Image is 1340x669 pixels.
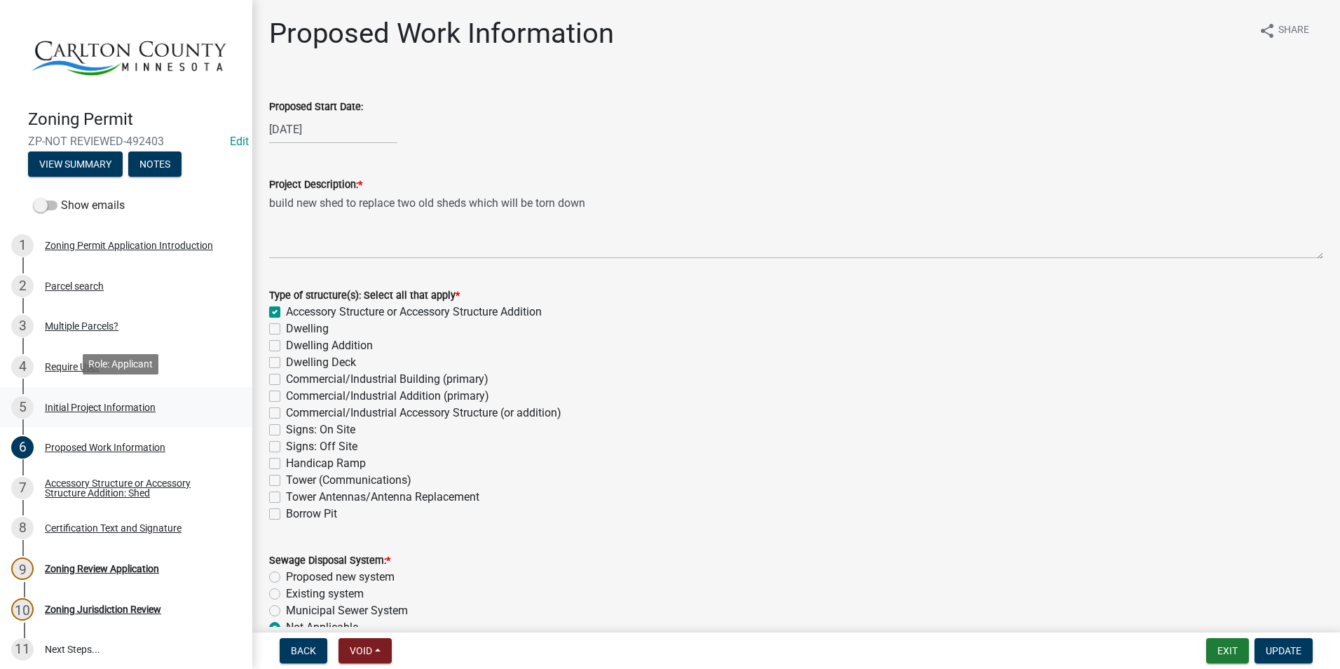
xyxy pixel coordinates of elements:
label: Dwelling [286,320,329,337]
label: Commercial/Industrial Building (primary) [286,371,488,388]
div: 5 [11,396,34,419]
wm-modal-confirm: Summary [28,160,123,171]
div: 6 [11,436,34,459]
div: Zoning Jurisdiction Review [45,604,161,614]
i: share [1259,22,1276,39]
label: Commercial/Industrial Accessory Structure (or addition) [286,405,561,421]
h1: Proposed Work Information [269,17,614,50]
span: Update [1266,645,1301,656]
label: Not Applicable [286,619,358,636]
label: Handicap Ramp [286,455,366,472]
span: Void [350,645,372,656]
button: Back [280,638,327,663]
div: Require User [45,362,100,372]
div: Certification Text and Signature [45,523,182,533]
div: Role: Applicant [83,354,158,374]
div: 11 [11,638,34,661]
label: Municipal Sewer System [286,602,408,619]
label: Commercial/Industrial Addition (primary) [286,388,489,405]
label: Sewage Disposal System: [269,556,390,566]
h4: Zoning Permit [28,109,241,130]
label: Show emails [34,197,125,214]
div: 8 [11,517,34,539]
wm-modal-confirm: Notes [128,160,182,171]
label: Dwelling Addition [286,337,373,354]
div: Multiple Parcels? [45,321,118,331]
div: Accessory Structure or Accessory Structure Addition: Shed [45,478,230,498]
label: Existing system [286,586,364,602]
div: 1 [11,234,34,257]
label: Tower Antennas/Antenna Replacement [286,489,479,506]
label: Proposed new system [286,569,395,586]
div: Zoning Permit Application Introduction [45,241,213,250]
div: Zoning Review Application [45,564,159,574]
label: Tower (Communications) [286,472,411,489]
div: 4 [11,356,34,378]
label: Dwelling Deck [286,354,356,371]
div: 10 [11,598,34,621]
button: Notes [128,151,182,177]
wm-modal-confirm: Edit Application Number [230,135,249,148]
label: Signs: Off Site [286,438,357,455]
span: Back [291,645,316,656]
img: Carlton County, Minnesota [28,15,230,95]
div: 3 [11,315,34,337]
div: Parcel search [45,281,104,291]
label: Signs: On Site [286,421,355,438]
button: Update [1254,638,1313,663]
button: Exit [1206,638,1249,663]
button: View Summary [28,151,123,177]
button: Void [339,638,392,663]
label: Borrow Pit [286,506,337,522]
a: Edit [230,135,249,148]
div: 2 [11,275,34,297]
span: ZP-NOT REVIEWED-492403 [28,135,224,148]
input: mm/dd/yyyy [269,115,397,144]
label: Proposed Start Date: [269,102,363,112]
label: Accessory Structure or Accessory Structure Addition [286,304,542,320]
button: shareShare [1247,17,1320,44]
div: 7 [11,477,34,499]
span: Share [1278,22,1309,39]
div: Initial Project Information [45,403,156,412]
div: Proposed Work Information [45,442,165,452]
div: 9 [11,557,34,580]
label: Type of structure(s): Select all that apply [269,291,460,301]
label: Project Description: [269,180,362,190]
